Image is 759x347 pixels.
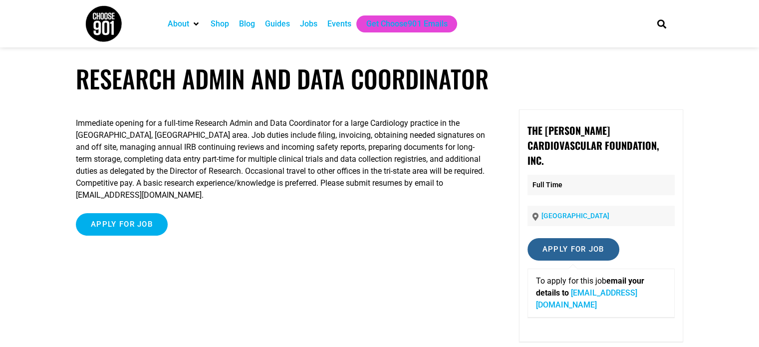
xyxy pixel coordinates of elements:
a: Events [327,18,351,30]
a: [GEOGRAPHIC_DATA] [541,212,609,220]
a: About [168,18,189,30]
nav: Main nav [163,15,640,32]
p: Full Time [527,175,675,195]
div: Search [653,15,670,32]
strong: The [PERSON_NAME] Cardiovascular Foundation, Inc. [527,123,659,168]
a: Jobs [300,18,317,30]
a: [EMAIL_ADDRESS][DOMAIN_NAME] [536,288,637,310]
a: Blog [239,18,255,30]
h1: Research Admin and Data Coordinator [76,64,683,93]
a: Guides [265,18,290,30]
input: Apply for job [527,238,619,261]
div: About [163,15,206,32]
p: Immediate opening for a full-time Research Admin and Data Coordinator for a large Cardiology prac... [76,117,489,201]
input: Apply for job [76,213,168,236]
a: Shop [211,18,229,30]
p: To apply for this job [536,275,666,311]
a: Get Choose901 Emails [366,18,447,30]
